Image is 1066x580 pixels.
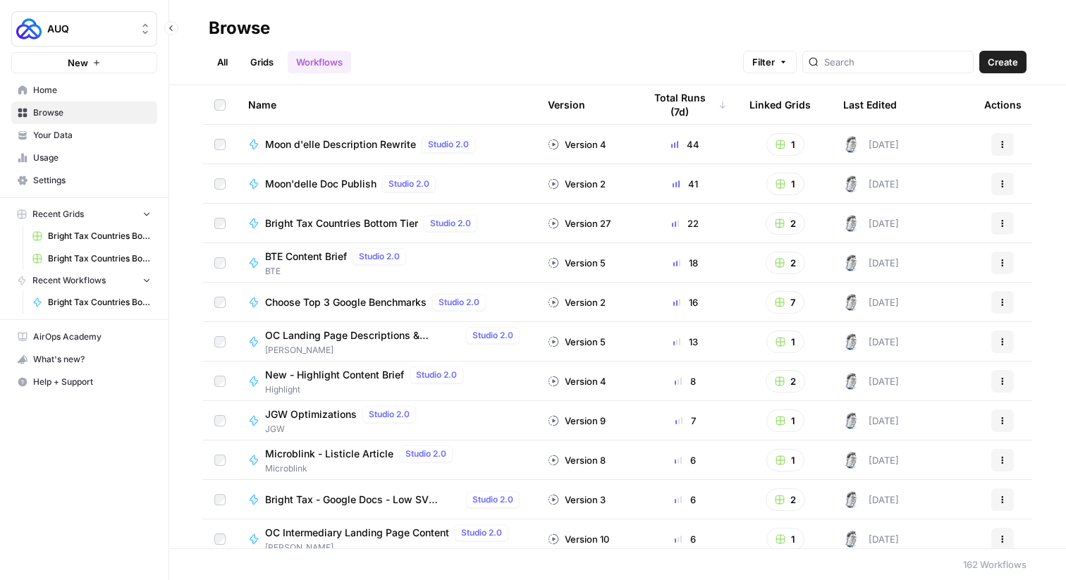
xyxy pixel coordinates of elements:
div: Version 2 [548,177,606,191]
a: Usage [11,147,157,169]
span: Bright Tax Countries Bottom Tier Grid (DELETE) [48,252,151,265]
span: Studio 2.0 [428,138,469,151]
img: 28dbpmxwbe1lgts1kkshuof3rm4g [843,215,860,232]
div: [DATE] [843,175,899,192]
div: Version 4 [548,137,606,152]
button: 1 [766,331,804,353]
span: Highlight [265,383,469,396]
img: 28dbpmxwbe1lgts1kkshuof3rm4g [843,491,860,508]
span: Choose Top 3 Google Benchmarks [265,295,427,309]
a: Choose Top 3 Google BenchmarksStudio 2.0 [248,294,525,311]
a: All [209,51,236,73]
button: What's new? [11,348,157,371]
span: Usage [33,152,151,164]
a: Grids [242,51,282,73]
img: 28dbpmxwbe1lgts1kkshuof3rm4g [843,136,860,153]
a: AirOps Academy [11,326,157,348]
span: Studio 2.0 [405,448,446,460]
img: 28dbpmxwbe1lgts1kkshuof3rm4g [843,373,860,390]
button: 1 [766,449,804,471]
div: 16 [644,295,727,309]
span: Microblink [265,462,458,475]
span: Bright Tax Countries Bottom Tier [48,296,151,309]
div: [DATE] [843,491,899,508]
a: BTE Content BriefStudio 2.0BTE [248,248,525,278]
img: 28dbpmxwbe1lgts1kkshuof3rm4g [843,452,860,469]
div: Version 8 [548,453,606,467]
div: [DATE] [843,531,899,548]
span: AirOps Academy [33,331,151,343]
span: AUQ [47,22,133,36]
a: Moon d'elle Description RewriteStudio 2.0 [248,136,525,153]
span: Moon d'elle Description Rewrite [265,137,416,152]
div: [DATE] [843,452,899,469]
span: Recent Grids [32,208,84,221]
button: 7 [766,291,804,314]
a: JGW OptimizationsStudio 2.0JGW [248,406,525,436]
a: New - Highlight Content BriefStudio 2.0Highlight [248,366,525,396]
span: Studio 2.0 [439,296,479,309]
img: 28dbpmxwbe1lgts1kkshuof3rm4g [843,254,860,271]
a: Browse [11,101,157,124]
a: OC Landing Page Descriptions & MetadataStudio 2.0[PERSON_NAME] [248,327,525,357]
div: 41 [644,177,727,191]
a: Moon'delle Doc PublishStudio 2.0 [248,175,525,192]
div: [DATE] [843,254,899,271]
div: 18 [644,256,727,270]
button: 1 [766,133,804,156]
a: Bright Tax Countries Bottom Tier [26,291,157,314]
span: Studio 2.0 [388,178,429,190]
span: Your Data [33,129,151,142]
a: Your Data [11,124,157,147]
button: Recent Workflows [11,270,157,291]
button: 1 [766,173,804,195]
button: 1 [766,528,804,550]
span: Studio 2.0 [472,329,513,342]
button: 1 [766,409,804,432]
span: Settings [33,174,151,187]
div: Browse [209,17,270,39]
button: 2 [766,488,805,511]
div: Version 10 [548,532,609,546]
div: [DATE] [843,333,899,350]
div: Version 3 [548,493,606,507]
a: Microblink - Listicle ArticleStudio 2.0Microblink [248,445,525,475]
span: [PERSON_NAME] [265,344,525,357]
button: 2 [766,252,805,274]
div: Actions [984,85,1022,124]
div: Version 27 [548,216,611,230]
img: 28dbpmxwbe1lgts1kkshuof3rm4g [843,412,860,429]
span: Studio 2.0 [461,526,502,539]
span: Help + Support [33,376,151,388]
img: AUQ Logo [16,16,42,42]
a: Settings [11,169,157,192]
a: Bright Tax Countries Bottom TierStudio 2.0 [248,215,525,232]
img: 28dbpmxwbe1lgts1kkshuof3rm4g [843,333,860,350]
span: Studio 2.0 [359,250,400,263]
button: 2 [766,212,805,235]
span: JGW [265,423,422,436]
div: Version [548,85,585,124]
button: Workspace: AUQ [11,11,157,47]
span: Home [33,84,151,97]
a: Bright Tax - Google Docs - Low SV CountriesStudio 2.0 [248,491,525,508]
a: Bright Tax Countries Bottom Tier Grid [26,225,157,247]
div: 6 [644,493,727,507]
div: What's new? [12,349,157,370]
span: Bright Tax - Google Docs - Low SV Countries [265,493,460,507]
img: 28dbpmxwbe1lgts1kkshuof3rm4g [843,531,860,548]
span: Browse [33,106,151,119]
span: Recent Workflows [32,274,106,287]
span: Bright Tax Countries Bottom Tier Grid [48,230,151,242]
button: Recent Grids [11,204,157,225]
span: BTE Content Brief [265,249,347,264]
div: Last Edited [843,85,897,124]
span: Studio 2.0 [430,217,471,230]
span: Studio 2.0 [416,369,457,381]
span: Filter [752,55,775,69]
div: 6 [644,453,727,467]
a: Home [11,79,157,101]
img: 28dbpmxwbe1lgts1kkshuof3rm4g [843,294,860,311]
div: 22 [644,216,727,230]
div: [DATE] [843,373,899,390]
